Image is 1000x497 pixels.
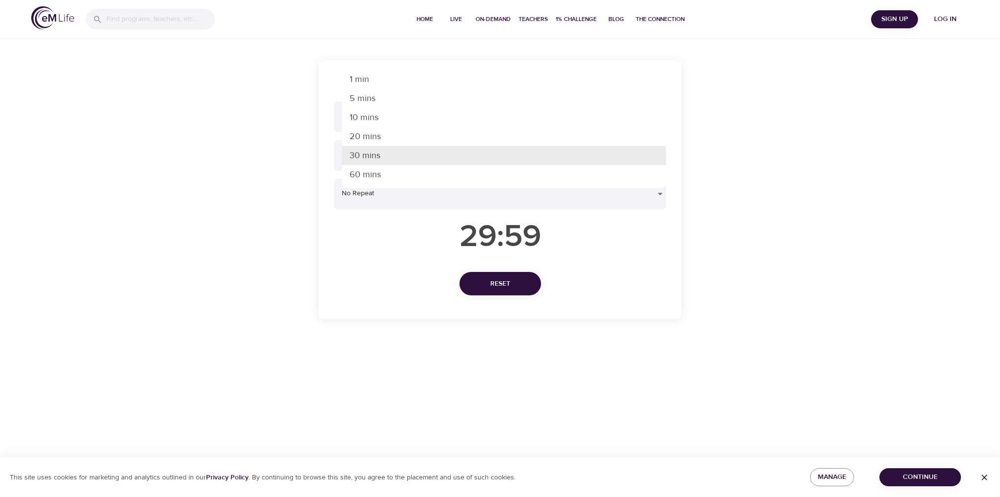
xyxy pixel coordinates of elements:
[887,471,953,483] span: Continue
[342,127,666,146] li: 20 mins
[342,108,666,127] li: 10 mins
[342,146,666,165] li: 30 mins
[342,70,666,89] li: 1 min
[818,471,846,483] span: Manage
[342,89,666,108] li: 5 mins
[206,473,249,482] b: Privacy Policy
[342,165,666,184] li: 60 mins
